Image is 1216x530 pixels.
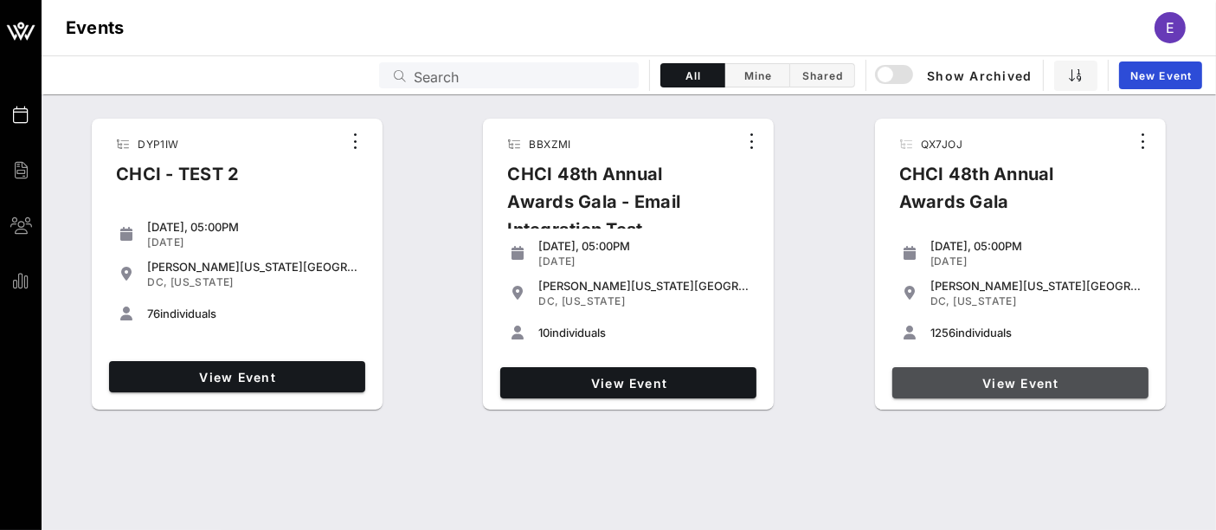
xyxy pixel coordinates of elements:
[1119,61,1202,89] a: New Event
[538,255,750,268] div: [DATE]
[538,326,750,339] div: individuals
[725,63,790,87] button: Mine
[921,138,962,151] span: QX7JOJ
[538,326,550,339] span: 10
[1166,19,1174,36] span: E
[507,376,750,391] span: View Event
[801,69,844,82] span: Shared
[138,138,178,151] span: DYP1IW
[116,370,358,385] span: View Event
[930,326,955,339] span: 1256
[885,160,1129,229] div: CHCI 48th Annual Awards Gala
[930,255,1142,268] div: [DATE]
[147,220,358,234] div: [DATE], 05:00PM
[899,376,1142,391] span: View Event
[1155,12,1186,43] div: E
[930,279,1142,293] div: [PERSON_NAME][US_STATE][GEOGRAPHIC_DATA]
[877,60,1033,91] button: Show Archived
[1129,69,1192,82] span: New Event
[930,326,1142,339] div: individuals
[500,367,756,398] a: View Event
[147,275,167,288] span: DC,
[930,294,950,307] span: DC,
[790,63,855,87] button: Shared
[170,275,234,288] span: [US_STATE]
[660,63,725,87] button: All
[538,279,750,293] div: [PERSON_NAME][US_STATE][GEOGRAPHIC_DATA]
[672,69,714,82] span: All
[562,294,625,307] span: [US_STATE]
[736,69,779,82] span: Mine
[538,294,558,307] span: DC,
[878,65,1032,86] span: Show Archived
[109,361,365,392] a: View Event
[529,138,570,151] span: BBXZMI
[892,367,1148,398] a: View Event
[930,239,1142,253] div: [DATE], 05:00PM
[147,307,358,320] div: individuals
[493,160,737,257] div: CHCI 48th Annual Awards Gala - Email Integration Test
[147,236,358,249] div: [DATE]
[102,160,253,202] div: CHCI - TEST 2
[953,294,1016,307] span: [US_STATE]
[538,239,750,253] div: [DATE], 05:00PM
[147,307,160,320] span: 76
[66,14,125,42] h1: Events
[147,260,358,274] div: [PERSON_NAME][US_STATE][GEOGRAPHIC_DATA]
